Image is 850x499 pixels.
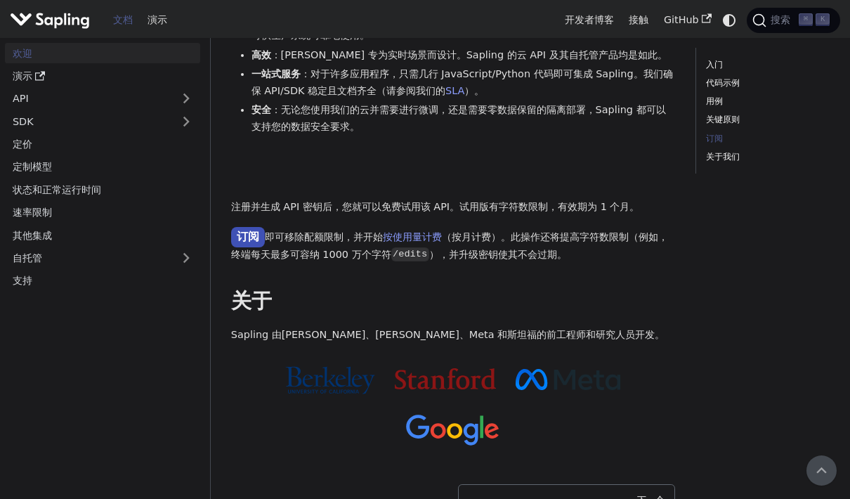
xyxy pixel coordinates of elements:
[816,13,830,26] kbd: K
[13,252,42,264] font: 自托管
[5,248,200,268] a: 自托管
[13,70,32,82] font: 演示
[5,225,200,245] a: 其他集成
[806,455,837,486] button: 滚动回到顶部
[5,202,200,223] a: 速率限制
[13,275,32,286] font: 支持
[271,49,667,60] font: ：[PERSON_NAME] 专为实时场景而设计。Sapling 的云 API 及其自托管产品均是如此。
[5,111,172,131] a: SDK
[706,115,740,124] font: 关键原则
[719,10,739,30] button: 在暗模式和亮模式之间切换（当前为系统模式）
[706,134,723,143] font: 订阅
[5,179,200,200] a: 状态和正常运行时间
[383,231,442,242] a: 按使用量计费
[231,227,265,247] a: 订阅
[5,43,200,63] a: 欢迎
[251,104,271,115] font: 安全
[13,138,32,150] font: 定价
[148,14,167,25] font: 演示
[113,14,133,25] font: 文档
[231,289,272,313] font: 关于
[706,95,825,108] a: 用例
[5,66,200,86] a: 演示
[140,9,175,31] a: 演示
[429,249,567,260] font: ），并升级密钥使其不会过期。
[5,271,200,291] a: 支持
[13,48,32,59] font: 欢迎
[706,77,825,90] a: 代码示例
[706,58,825,72] a: 入门
[5,89,172,109] a: API
[13,161,52,172] font: 定制模型
[285,366,374,394] img: 卡尔
[251,68,301,79] font: 一站式服务
[231,201,640,212] font: 注册并生成 API 密钥后，您就可以免费试用该 API。试用版有字符数限制，有效期为 1 个月。
[5,157,200,177] a: 定制模型
[265,231,383,242] font: 即可移除配额限制，并开始
[629,14,648,25] font: 接触
[464,85,484,96] font: ）。
[172,111,200,131] button: 展开侧边栏类别“SDK”
[231,329,665,340] font: Sapling 由[PERSON_NAME]、[PERSON_NAME]、Meta 和斯坦福的前工程师和研究人员开发。
[406,415,499,446] img: 谷歌
[706,60,723,70] font: 入门
[13,230,52,241] font: 其他集成
[706,150,825,164] a: 关于我们
[445,85,464,96] a: SLA
[13,93,29,104] font: API
[656,9,719,31] a: GitHub
[13,207,52,218] font: 速率限制
[664,14,699,25] font: GitHub
[706,152,740,162] font: 关于我们
[395,368,495,389] img: 斯坦福
[706,132,825,145] a: 订阅
[706,113,825,127] a: 关键原则
[105,9,140,31] a: 文档
[706,78,740,88] font: 代码示例
[799,13,813,26] kbd: ⌘
[621,9,656,31] a: 接触
[13,116,34,127] font: SDK
[10,10,90,30] img: Sapling.ai
[13,184,101,195] font: 状态和正常运行时间
[251,104,666,132] font: ：无论您使用我们的云并需要进行微调，还是需要零数据保留的隔离部署，Sapling 都可以支持您的数据安全要求。
[237,230,259,243] font: 订阅
[231,231,668,259] font: （按月计费）。此操作还将提高字符数限制（例如，终端每天最多可容纳 1000 万个字符
[771,14,790,25] font: 搜索
[391,247,429,261] code: /edits
[516,369,620,390] img: 元
[172,89,200,109] button: 展开侧边栏类别“API”
[747,8,840,33] button: 搜索 (Command+K)
[565,14,614,25] font: 开发者博客
[251,68,673,96] font: ：对于许多应用程序，只需几行 JavaScript/Python 代码即可集成 Sapling。我们确保 API/SDK 稳定且文档齐全（请参阅我们的
[557,9,622,31] a: 开发者博客
[10,10,95,30] a: Sapling.ai
[251,49,271,60] font: 高效
[706,96,723,106] font: 用例
[5,134,200,155] a: 定价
